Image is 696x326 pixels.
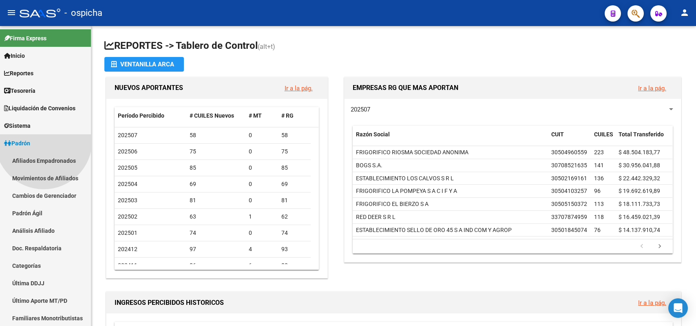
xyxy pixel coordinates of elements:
div: 0 [249,179,275,189]
datatable-header-cell: CUILES [591,126,615,153]
div: 30504103257 [551,186,587,196]
span: Firma Express [4,34,46,43]
datatable-header-cell: # RG [278,107,311,125]
datatable-header-cell: # MT [245,107,278,125]
div: FRIGORIFICO LA POMPEYA S A C I F Y A [356,186,457,196]
span: Total Transferido [619,131,664,138]
button: Ir a la pág. [278,81,319,96]
button: Ir a la pág. [632,295,673,310]
div: 4 [249,245,275,254]
div: Open Intercom Messenger [668,298,688,318]
span: Inicio [4,51,25,60]
span: Sistema [4,121,31,130]
span: 113 [594,201,604,207]
button: Ir a la pág. [632,81,673,96]
span: Reportes [4,69,33,78]
a: go to previous page [634,242,650,251]
a: Ir a la pág. [285,85,313,92]
div: 69 [281,179,307,189]
div: 30502169161 [551,174,587,183]
div: 0 [249,163,275,173]
div: 1 [249,212,275,221]
div: 63 [190,212,243,221]
span: # RG [281,112,294,119]
div: 75 [190,147,243,156]
span: 118 [594,214,604,220]
span: $ 14.137.910,74 [619,227,660,233]
span: 202411 [118,262,137,269]
div: 0 [249,196,275,205]
div: 69 [190,179,243,189]
span: $ 30.956.041,88 [619,162,660,168]
div: 30505150372 [551,199,587,209]
a: go to next page [652,242,667,251]
a: Ir a la pág. [638,299,666,306]
div: 97 [190,245,243,254]
div: BOGS S.A. [356,161,382,170]
span: $ 22.442.329,32 [619,175,660,182]
datatable-header-cell: Período Percibido [115,107,186,125]
div: 85 [190,163,243,173]
button: Ventanilla ARCA [104,57,184,72]
div: 58 [190,131,243,140]
span: INGRESOS PERCIBIDOS HISTORICOS [115,299,224,306]
span: Tesorería [4,86,35,95]
span: 202502 [118,213,137,220]
mat-icon: menu [7,8,16,18]
span: # CUILES Nuevos [190,112,234,119]
span: CUILES [594,131,613,138]
span: 96 [594,188,601,194]
div: 74 [190,228,243,238]
span: # MT [249,112,262,119]
div: 81 [190,196,243,205]
span: NUEVOS APORTANTES [115,84,183,92]
span: (alt+t) [258,43,275,50]
span: - ospicha [64,4,102,22]
span: $ 48.504.183,77 [619,149,660,155]
span: Liquidación de Convenios [4,104,75,113]
a: Ir a la pág. [638,85,666,92]
span: 202507 [351,106,370,113]
div: 75 [281,147,307,156]
div: RED DEER S R L [356,212,396,222]
span: 202503 [118,197,137,203]
span: 202507 [118,132,137,138]
div: 86 [190,261,243,270]
div: 30708521635 [551,161,587,170]
div: 33707874959 [551,212,587,222]
div: 58 [281,131,307,140]
span: 202505 [118,164,137,171]
datatable-header-cell: # CUILES Nuevos [186,107,246,125]
datatable-header-cell: Razón Social [353,126,548,153]
span: 136 [594,175,604,182]
div: 0 [249,147,275,156]
div: FRIGORIFICO EL BIERZO S A [356,199,429,209]
span: CUIT [551,131,564,138]
span: 202506 [118,148,137,155]
div: 93 [281,245,307,254]
div: ESTABLECIMIENTO SELLO DE ORO 45 S A IND COM Y AGROP [356,225,512,235]
datatable-header-cell: CUIT [548,126,591,153]
span: $ 19.692.619,89 [619,188,660,194]
div: 30504960559 [551,148,587,157]
span: 202412 [118,246,137,252]
div: 80 [281,261,307,270]
div: 0 [249,131,275,140]
div: Ventanilla ARCA [111,57,177,72]
span: EMPRESAS RG QUE MAS APORTAN [353,84,458,92]
span: Padrón [4,139,30,148]
div: 0 [249,228,275,238]
span: 223 [594,149,604,155]
span: $ 16.459.021,39 [619,214,660,220]
span: 141 [594,162,604,168]
h1: REPORTES -> Tablero de Control [104,39,683,53]
div: 81 [281,196,307,205]
span: 202501 [118,230,137,236]
mat-icon: person [680,8,689,18]
span: $ 18.111.733,73 [619,201,660,207]
span: 202504 [118,181,137,187]
div: FRIGORIFICO RIOSMA SOCIEDAD ANONIMA [356,148,468,157]
span: Período Percibido [118,112,164,119]
div: 85 [281,163,307,173]
div: 74 [281,228,307,238]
